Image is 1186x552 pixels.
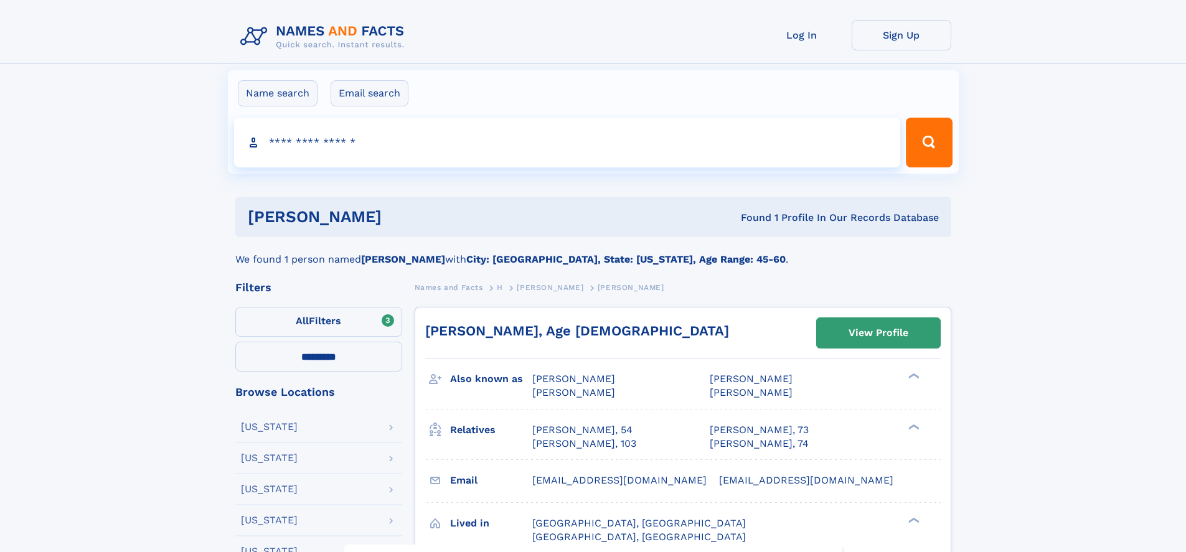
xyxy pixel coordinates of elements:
[532,373,615,385] span: [PERSON_NAME]
[466,253,786,265] b: City: [GEOGRAPHIC_DATA], State: [US_STATE], Age Range: 45-60
[241,453,298,463] div: [US_STATE]
[532,531,746,543] span: [GEOGRAPHIC_DATA], [GEOGRAPHIC_DATA]
[710,437,809,451] a: [PERSON_NAME], 74
[905,372,920,380] div: ❯
[450,470,532,491] h3: Email
[234,118,901,167] input: search input
[532,423,633,437] a: [PERSON_NAME], 54
[331,80,408,106] label: Email search
[517,279,583,295] a: [PERSON_NAME]
[497,283,503,292] span: H
[235,307,402,337] label: Filters
[415,279,483,295] a: Names and Facts
[235,237,951,267] div: We found 1 person named with .
[905,516,920,524] div: ❯
[852,20,951,50] a: Sign Up
[296,315,309,327] span: All
[248,209,562,225] h1: [PERSON_NAME]
[532,437,636,451] a: [PERSON_NAME], 103
[497,279,503,295] a: H
[235,282,402,293] div: Filters
[450,368,532,390] h3: Also known as
[241,422,298,432] div: [US_STATE]
[532,386,615,398] span: [PERSON_NAME]
[517,283,583,292] span: [PERSON_NAME]
[241,515,298,525] div: [US_STATE]
[817,318,940,348] a: View Profile
[361,253,445,265] b: [PERSON_NAME]
[532,517,746,529] span: [GEOGRAPHIC_DATA], [GEOGRAPHIC_DATA]
[425,323,729,339] a: [PERSON_NAME], Age [DEMOGRAPHIC_DATA]
[905,423,920,431] div: ❯
[561,211,939,225] div: Found 1 Profile In Our Records Database
[710,386,793,398] span: [PERSON_NAME]
[532,474,707,486] span: [EMAIL_ADDRESS][DOMAIN_NAME]
[719,474,893,486] span: [EMAIL_ADDRESS][DOMAIN_NAME]
[710,423,809,437] a: [PERSON_NAME], 73
[598,283,664,292] span: [PERSON_NAME]
[235,20,415,54] img: Logo Names and Facts
[235,386,402,398] div: Browse Locations
[849,319,908,347] div: View Profile
[906,118,952,167] button: Search Button
[241,484,298,494] div: [US_STATE]
[752,20,852,50] a: Log In
[450,419,532,441] h3: Relatives
[450,513,532,534] h3: Lived in
[710,373,793,385] span: [PERSON_NAME]
[238,80,318,106] label: Name search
